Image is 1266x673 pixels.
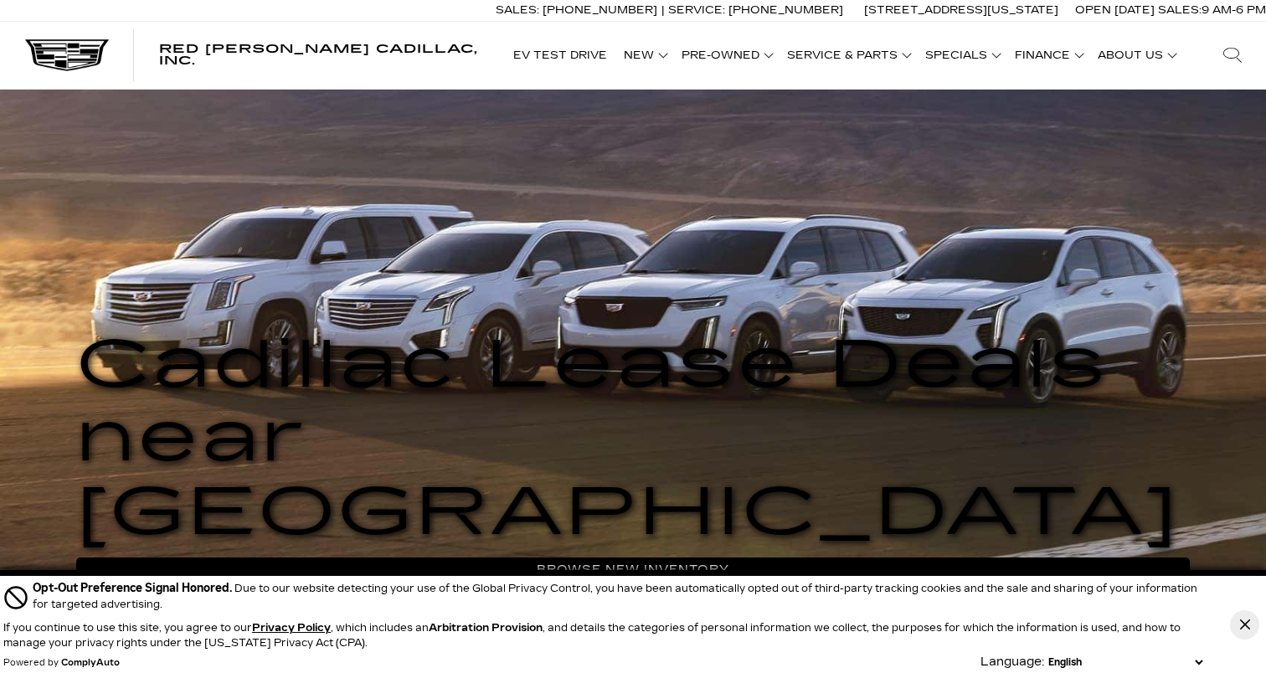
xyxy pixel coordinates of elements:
[496,5,661,16] a: Sales: [PHONE_NUMBER]
[673,22,779,89] a: Pre-Owned
[252,622,331,634] a: Privacy Policy
[61,658,120,668] a: ComplyAuto
[668,3,725,17] span: Service:
[543,3,657,17] span: [PHONE_NUMBER]
[615,22,673,89] a: New
[159,44,488,67] a: Red [PERSON_NAME] Cadillac, Inc.
[1202,3,1266,17] span: 9 AM-6 PM
[25,39,109,71] img: Cadillac Dark Logo with Cadillac White Text
[661,5,847,16] a: Service: [PHONE_NUMBER]
[1044,655,1207,670] select: Language Select
[1089,22,1182,89] a: About Us
[728,3,843,17] span: [PHONE_NUMBER]
[1230,610,1259,640] button: Close Button
[864,3,1058,17] a: [STREET_ADDRESS][US_STATE]
[33,581,234,595] span: Opt-Out Preference Signal Honored .
[980,656,1044,668] div: Language:
[1006,22,1089,89] a: Finance
[429,622,543,634] strong: Arbitration Provision
[159,42,478,68] span: Red [PERSON_NAME] Cadillac, Inc.
[1075,3,1155,17] span: Open [DATE]
[76,557,1191,583] a: Browse New Inventory
[76,328,1191,549] h1: Cadillac Lease Deals near [GEOGRAPHIC_DATA]
[33,579,1207,612] div: Due to our website detecting your use of the Global Privacy Control, you have been automatically ...
[1158,3,1202,17] span: Sales:
[496,3,539,17] span: Sales:
[3,658,120,668] div: Powered by
[505,22,615,89] a: EV Test Drive
[917,22,1006,89] a: Specials
[779,22,917,89] a: Service & Parts
[3,622,1181,649] p: If you continue to use this site, you agree to our , which includes an , and details the categori...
